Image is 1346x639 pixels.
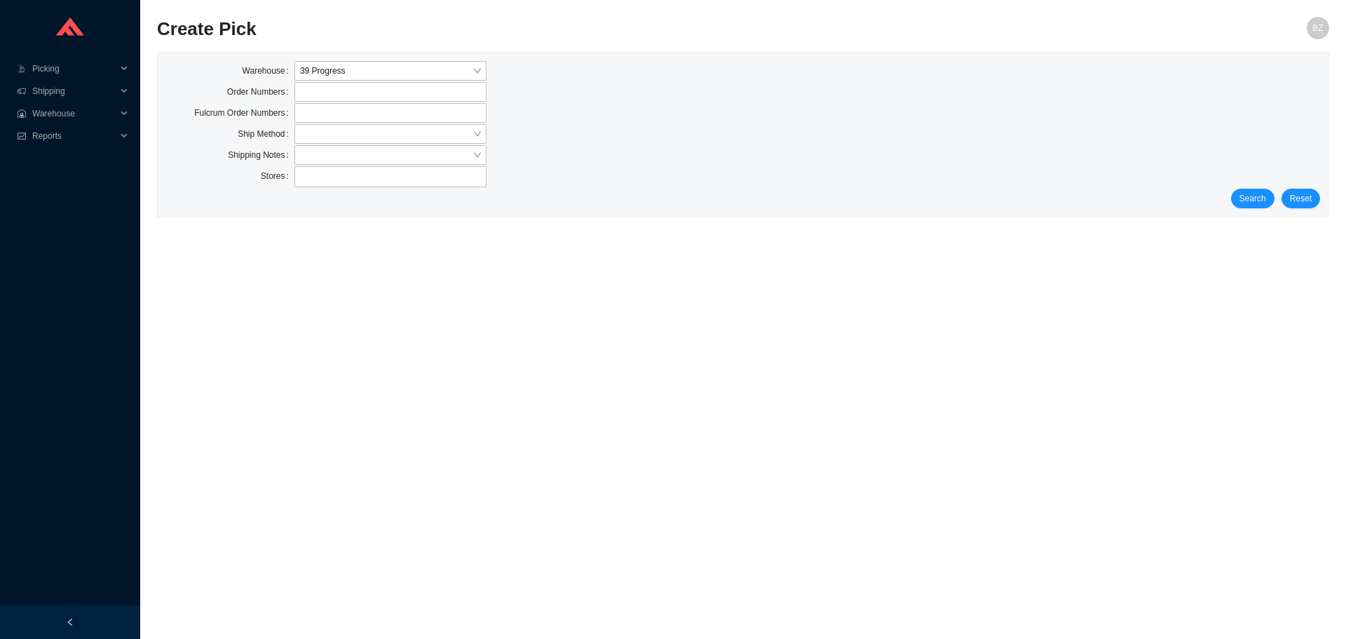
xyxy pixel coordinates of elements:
h2: Create Pick [157,17,1036,41]
label: Order Numbers [227,82,294,102]
span: 39 Progress [300,62,481,80]
label: Stores [261,166,294,186]
span: BZ [1312,17,1323,39]
span: Picking [32,58,116,80]
label: Shipping Notes [228,145,294,165]
label: Ship Method [238,124,294,144]
button: Reset [1282,189,1320,208]
span: Reports [32,125,116,147]
label: Warehouse [243,61,294,81]
label: Fulcrum Order Numbers [194,103,294,123]
span: Shipping [32,80,116,102]
span: Search [1239,191,1266,206]
button: Search [1231,189,1274,208]
span: fund [17,132,27,140]
span: left [66,618,74,626]
span: Warehouse [32,102,116,125]
span: Reset [1290,191,1312,206]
